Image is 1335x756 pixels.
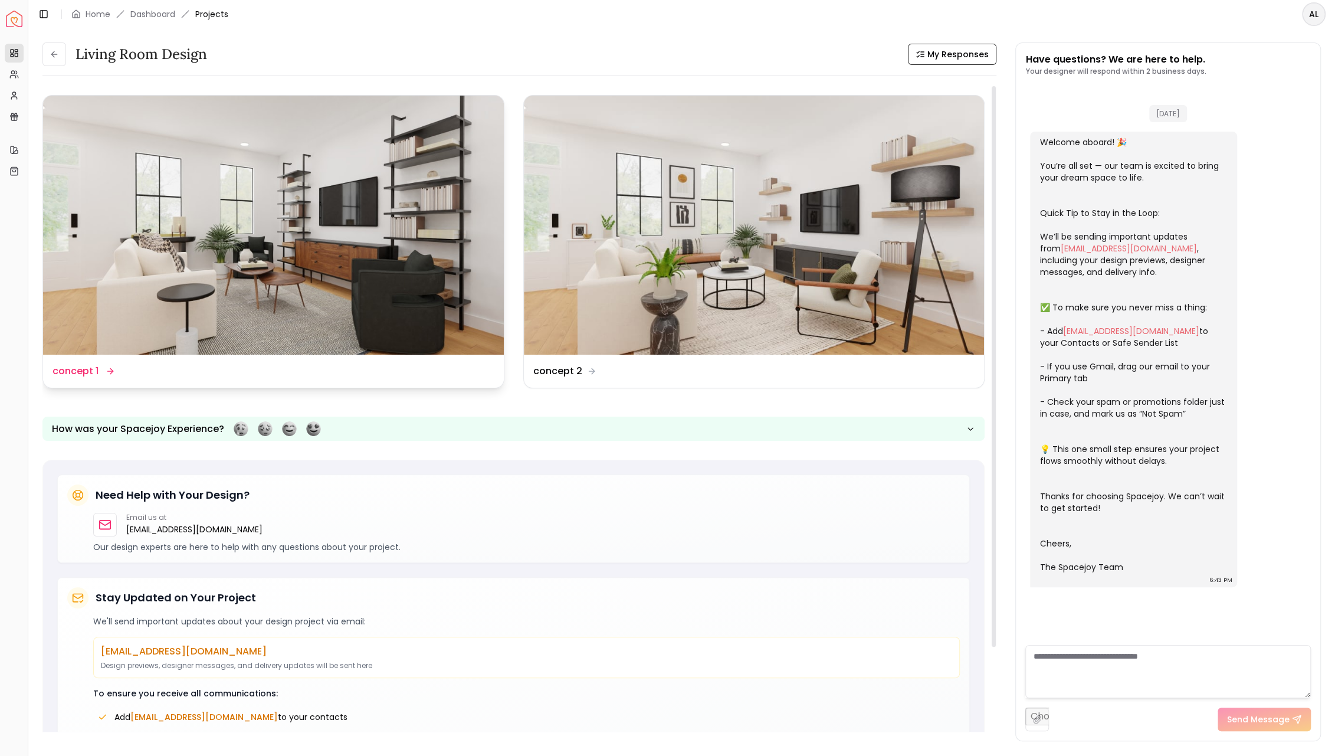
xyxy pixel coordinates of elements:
[53,364,99,378] dd: concept 1
[114,711,347,723] span: Add to your contacts
[1209,574,1232,586] div: 6:43 PM
[130,8,175,20] a: Dashboard
[93,616,960,627] p: We'll send important updates about your design project via email:
[524,96,985,355] img: concept 2
[71,8,228,20] nav: breadcrumb
[96,590,256,606] h5: Stay Updated on Your Project
[1149,105,1187,122] span: [DATE]
[195,8,228,20] span: Projects
[52,422,224,436] p: How was your Spacejoy Experience?
[76,45,207,64] h3: Living Room design
[1060,243,1196,254] a: [EMAIL_ADDRESS][DOMAIN_NAME]
[96,487,250,503] h5: Need Help with Your Design?
[1025,53,1206,67] p: Have questions? We are here to help.
[6,11,22,27] a: Spacejoy
[43,96,504,355] img: concept 1
[93,688,960,699] p: To ensure you receive all communications:
[533,364,582,378] dd: concept 2
[1039,136,1225,573] div: Welcome aboard! 🎉 You’re all set — our team is excited to bring your dream space to life. Quick T...
[93,541,960,553] p: Our design experts are here to help with any questions about your project.
[1025,67,1206,76] p: Your designer will respond within 2 business days.
[6,11,22,27] img: Spacejoy Logo
[1302,2,1326,26] button: AL
[42,95,504,388] a: concept 1concept 1
[1303,4,1324,25] span: AL
[927,48,989,60] span: My Responses
[42,417,985,441] button: How was your Spacejoy Experience?Feeling terribleFeeling badFeeling goodFeeling awesome
[126,513,263,522] p: Email us at
[1062,325,1199,337] a: [EMAIL_ADDRESS][DOMAIN_NAME]
[523,95,985,388] a: concept 2concept 2
[101,644,952,659] p: [EMAIL_ADDRESS][DOMAIN_NAME]
[908,44,996,65] button: My Responses
[86,8,110,20] a: Home
[101,661,952,670] p: Design previews, designer messages, and delivery updates will be sent here
[130,711,278,723] span: [EMAIL_ADDRESS][DOMAIN_NAME]
[126,522,263,536] a: [EMAIL_ADDRESS][DOMAIN_NAME]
